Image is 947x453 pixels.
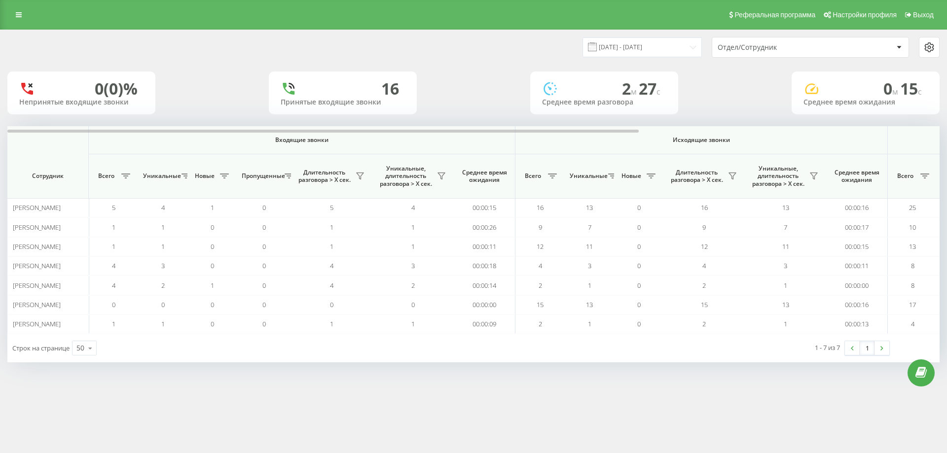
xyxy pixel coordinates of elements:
[826,217,888,237] td: 00:00:17
[161,242,165,251] span: 1
[784,261,787,270] span: 3
[411,203,415,212] span: 4
[296,169,353,184] span: Длительность разговора > Х сек.
[13,319,61,328] span: [PERSON_NAME]
[112,261,115,270] span: 4
[784,319,787,328] span: 1
[211,203,214,212] span: 1
[12,344,70,352] span: Строк на странице
[588,281,591,290] span: 1
[784,281,787,290] span: 1
[411,261,415,270] span: 3
[701,203,708,212] span: 16
[570,172,605,180] span: Уникальные
[19,98,144,106] div: Непринятые входящие звонки
[631,86,639,97] span: м
[454,276,515,295] td: 00:00:14
[911,261,914,270] span: 8
[803,98,928,106] div: Среднее время ожидания
[13,300,61,309] span: [PERSON_NAME]
[192,172,217,180] span: Новые
[94,172,118,180] span: Всего
[211,300,214,309] span: 0
[330,223,333,232] span: 1
[454,295,515,314] td: 00:00:00
[619,172,644,180] span: Новые
[588,261,591,270] span: 3
[454,198,515,217] td: 00:00:15
[833,11,897,19] span: Настройки профиля
[537,242,544,251] span: 12
[112,281,115,290] span: 4
[702,281,706,290] span: 2
[834,169,880,184] span: Среднее время ожидания
[702,261,706,270] span: 4
[588,223,591,232] span: 7
[262,319,266,328] span: 0
[411,300,415,309] span: 0
[13,223,61,232] span: [PERSON_NAME]
[913,11,934,19] span: Выход
[411,319,415,328] span: 1
[892,86,900,97] span: м
[262,242,266,251] span: 0
[411,281,415,290] span: 2
[909,242,916,251] span: 13
[826,314,888,334] td: 00:00:13
[750,165,806,188] span: Уникальные, длительность разговора > Х сек.
[883,78,900,99] span: 0
[520,172,545,180] span: Всего
[112,319,115,328] span: 1
[537,300,544,309] span: 15
[76,343,84,353] div: 50
[112,300,115,309] span: 0
[112,223,115,232] span: 1
[262,223,266,232] span: 0
[718,43,836,52] div: Отдел/Сотрудник
[668,169,725,184] span: Длительность разговора > Х сек.
[281,98,405,106] div: Принятые входящие звонки
[782,242,789,251] span: 11
[542,98,666,106] div: Среднее время разговора
[826,256,888,276] td: 00:00:11
[330,261,333,270] span: 4
[637,223,641,232] span: 0
[114,136,489,144] span: Входящие звонки
[637,203,641,212] span: 0
[95,79,138,98] div: 0 (0)%
[782,203,789,212] span: 13
[622,78,639,99] span: 2
[330,319,333,328] span: 1
[13,242,61,251] span: [PERSON_NAME]
[637,281,641,290] span: 0
[826,295,888,314] td: 00:00:16
[826,276,888,295] td: 00:00:00
[411,242,415,251] span: 1
[16,172,80,180] span: Сотрудник
[701,242,708,251] span: 12
[539,261,542,270] span: 4
[112,203,115,212] span: 5
[637,319,641,328] span: 0
[637,242,641,251] span: 0
[454,314,515,334] td: 00:00:09
[637,261,641,270] span: 0
[454,256,515,276] td: 00:00:18
[588,319,591,328] span: 1
[161,203,165,212] span: 4
[539,223,542,232] span: 9
[262,261,266,270] span: 0
[656,86,660,97] span: c
[826,198,888,217] td: 00:00:16
[330,281,333,290] span: 4
[900,78,922,99] span: 15
[211,319,214,328] span: 0
[586,242,593,251] span: 11
[702,223,706,232] span: 9
[13,203,61,212] span: [PERSON_NAME]
[539,136,865,144] span: Исходящие звонки
[701,300,708,309] span: 15
[539,281,542,290] span: 2
[161,223,165,232] span: 1
[784,223,787,232] span: 7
